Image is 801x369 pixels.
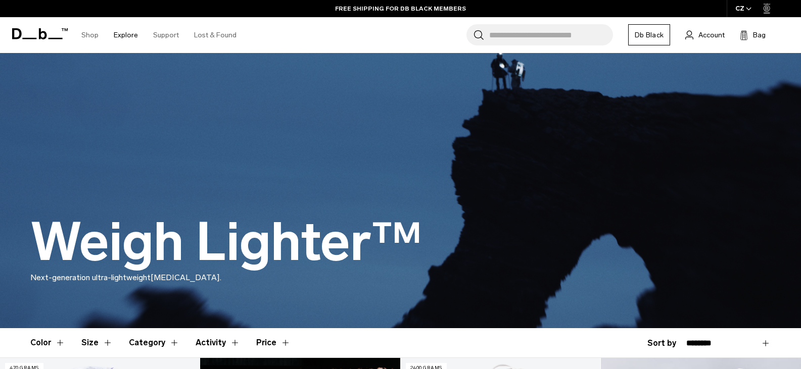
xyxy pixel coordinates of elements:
span: [MEDICAL_DATA]. [151,273,221,282]
nav: Main Navigation [74,17,244,53]
button: Toggle Filter [81,328,113,357]
a: Support [153,17,179,53]
button: Toggle Filter [196,328,240,357]
a: Explore [114,17,138,53]
button: Toggle Price [256,328,291,357]
a: FREE SHIPPING FOR DB BLACK MEMBERS [335,4,466,13]
span: Next-generation ultra-lightweight [30,273,151,282]
span: Bag [753,30,766,40]
h1: Weigh Lighter™ [30,213,422,272]
button: Toggle Filter [129,328,179,357]
button: Toggle Filter [30,328,65,357]
button: Bag [740,29,766,41]
a: Lost & Found [194,17,237,53]
a: Shop [81,17,99,53]
span: Account [698,30,725,40]
a: Account [685,29,725,41]
a: Db Black [628,24,670,45]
